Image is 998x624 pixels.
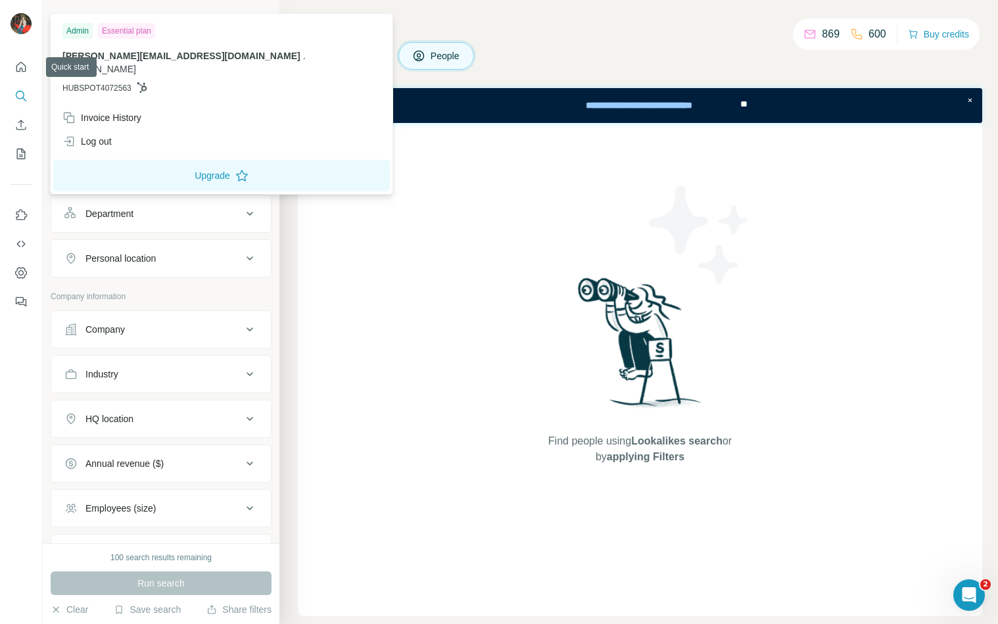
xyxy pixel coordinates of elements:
span: [PERSON_NAME][EMAIL_ADDRESS][DOMAIN_NAME] [62,51,300,61]
div: Log out [62,135,112,148]
p: Company information [51,291,272,302]
button: Department [51,198,271,229]
div: HQ location [85,412,133,425]
span: Lookalikes search [631,435,723,446]
button: Employees (size) [51,492,271,524]
button: Buy credits [908,25,969,43]
p: 869 [822,26,840,42]
img: Surfe Illustration - Woman searching with binoculars [572,274,709,421]
p: 600 [868,26,886,42]
button: Dashboard [11,261,32,285]
span: applying Filters [607,451,684,462]
span: . [303,51,306,61]
span: HUBSPOT4072563 [62,82,131,94]
div: Personal location [85,252,156,265]
img: Avatar [11,13,32,34]
button: Share filters [206,603,272,616]
div: Admin [62,23,93,39]
iframe: Intercom live chat [953,579,985,611]
button: Hide [229,8,279,28]
button: Use Surfe on LinkedIn [11,203,32,227]
button: Upgrade [53,160,390,191]
button: Quick start [11,55,32,79]
button: Technologies [51,537,271,569]
div: Industry [85,368,118,381]
div: Invoice History [62,111,141,124]
iframe: Banner [298,88,982,123]
button: Save search [114,603,181,616]
div: Essential plan [98,23,155,39]
button: Feedback [11,290,32,314]
button: Annual revenue ($) [51,448,271,479]
button: HQ location [51,403,271,435]
button: Search [11,84,32,108]
div: Company [85,323,125,336]
div: Department [85,207,133,220]
button: Clear [51,603,88,616]
span: 2 [980,579,991,590]
div: Annual revenue ($) [85,457,164,470]
div: 100 search results remaining [110,552,212,564]
button: Personal location [51,243,271,274]
span: Find people using or by [535,433,745,465]
button: Use Surfe API [11,232,32,256]
button: Enrich CSV [11,113,32,137]
button: Industry [51,358,271,390]
img: Surfe Illustration - Stars [640,176,759,294]
div: Employees (size) [85,502,156,515]
span: [DOMAIN_NAME] [62,64,136,74]
button: Company [51,314,271,345]
span: People [431,49,461,62]
div: New search [51,12,92,24]
h4: Search [298,16,982,34]
button: My lists [11,142,32,166]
